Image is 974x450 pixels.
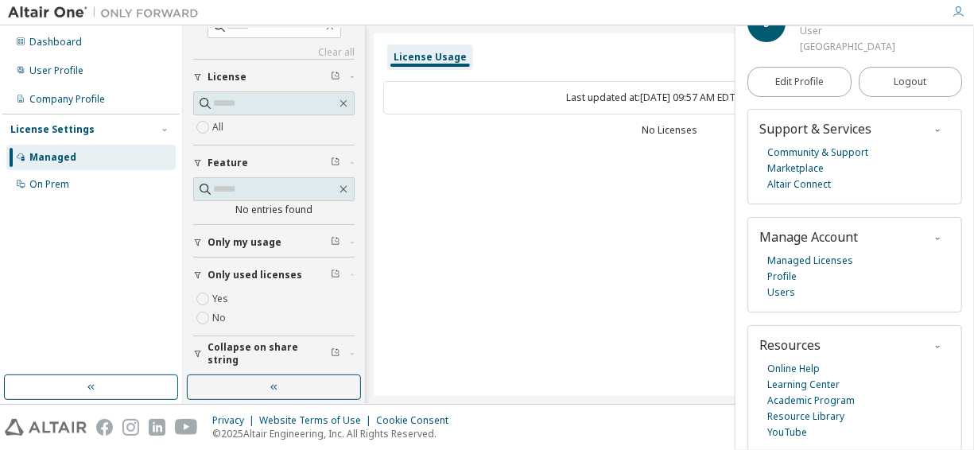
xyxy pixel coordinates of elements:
div: License Settings [10,123,95,136]
a: Learning Center [767,377,840,393]
a: YouTube [767,425,807,440]
div: Managed [29,151,76,164]
div: User Profile [29,64,83,77]
a: Community & Support [767,145,868,161]
span: Collapse on share string [208,341,331,367]
div: On Prem [29,178,69,191]
img: linkedin.svg [149,419,165,436]
span: Resources [759,336,821,354]
span: Clear filter [331,269,340,281]
label: All [212,118,227,137]
a: Clear all [193,46,355,59]
div: Last updated at: [DATE] 09:57 AM EDT [383,81,957,114]
span: Support & Services [759,120,871,138]
div: Dashboard [29,36,82,48]
label: No [212,308,229,328]
button: Logout [859,67,963,97]
span: Clear filter [331,347,340,360]
div: User [800,23,958,39]
div: License Usage [394,51,467,64]
div: Cookie Consent [376,414,458,427]
button: License [193,60,355,95]
a: Edit Profile [747,67,852,97]
span: Only my usage [208,236,281,249]
span: Feature [208,157,248,169]
a: Managed Licenses [767,253,853,269]
a: Resource Library [767,409,844,425]
div: No entries found [193,204,355,216]
span: Only used licenses [208,269,302,281]
a: Profile [767,269,797,285]
span: Manage Account [759,228,858,246]
p: © 2025 Altair Engineering, Inc. All Rights Reserved. [212,427,458,440]
a: Users [767,285,795,301]
img: youtube.svg [175,419,198,436]
button: Only used licenses [193,258,355,293]
button: Feature [193,145,355,180]
img: instagram.svg [122,419,139,436]
span: Edit Profile [775,76,824,88]
a: Altair Connect [767,177,831,192]
span: Logout [894,74,926,90]
img: altair_logo.svg [5,419,87,436]
div: No Licenses [383,124,957,137]
div: Company Profile [29,93,105,106]
img: facebook.svg [96,419,113,436]
img: Altair One [8,5,207,21]
div: [GEOGRAPHIC_DATA] [800,39,958,55]
span: Clear filter [331,71,340,83]
a: Online Help [767,361,820,377]
div: Privacy [212,414,259,427]
button: Only my usage [193,225,355,260]
label: Yes [212,289,231,308]
span: Clear filter [331,157,340,169]
a: Academic Program [767,393,855,409]
button: Collapse on share string [193,336,355,371]
a: Marketplace [767,161,824,177]
span: Clear filter [331,236,340,249]
div: Website Terms of Use [259,414,376,427]
span: License [208,71,246,83]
